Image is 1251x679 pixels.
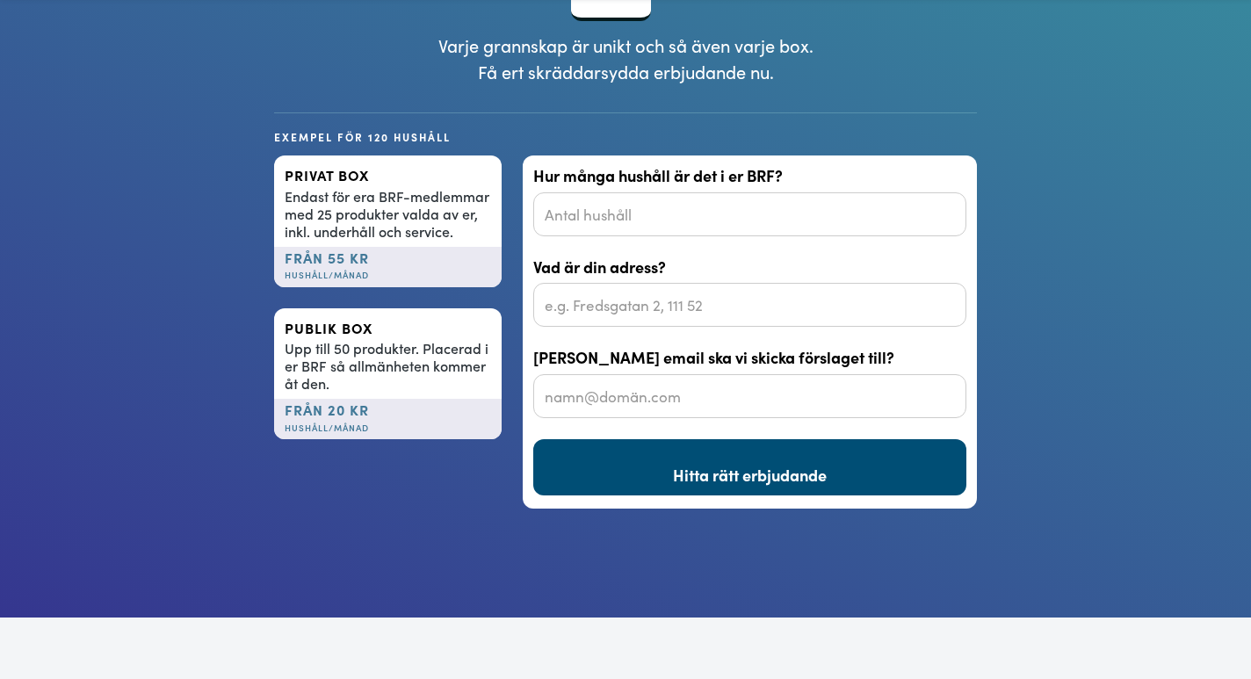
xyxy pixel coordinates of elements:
[274,287,502,440] a: Publik BoxUpp till 50 produkter. Placerad i er BRF så allmänheten kommer åt den.från 20 kr‍Hushål...
[285,319,491,338] div: Publik Box
[533,348,966,367] label: [PERSON_NAME] email ska vi skicka förslaget till?
[533,166,966,495] form: Email Form
[533,374,966,418] input: namn@domän.com
[285,166,491,185] div: privat box
[428,32,823,84] p: Varje grannskap är unikt och så även varje box. Få ert skräddarsydda erbjudande nu.
[274,155,502,287] a: privat boxEndast för era BRF-medlemmar med 25 produkter valda av er, inkl. underhåll och service....
[533,166,966,185] label: Hur många hushåll är det i er BRF?
[533,283,966,327] input: e.g. Fredsgatan 2, 111 52
[285,422,369,434] span: Hushåll/månad
[274,247,502,287] div: från 55 kr
[533,257,966,277] label: Vad är din adress?
[285,269,369,281] span: Hushåll/månad
[274,399,502,439] div: från 20 kr ‍
[533,439,966,495] input: Hitta rätt erbjudande
[285,187,491,240] div: Endast för era BRF-medlemmar med 25 produkter valda av er, inkl. underhåll och service.
[274,127,502,147] div: Exempel för 120 hushåll
[533,192,966,236] input: Antal hushåll
[285,339,491,392] div: Upp till 50 produkter. Placerad i er BRF så allmänheten kommer åt den.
